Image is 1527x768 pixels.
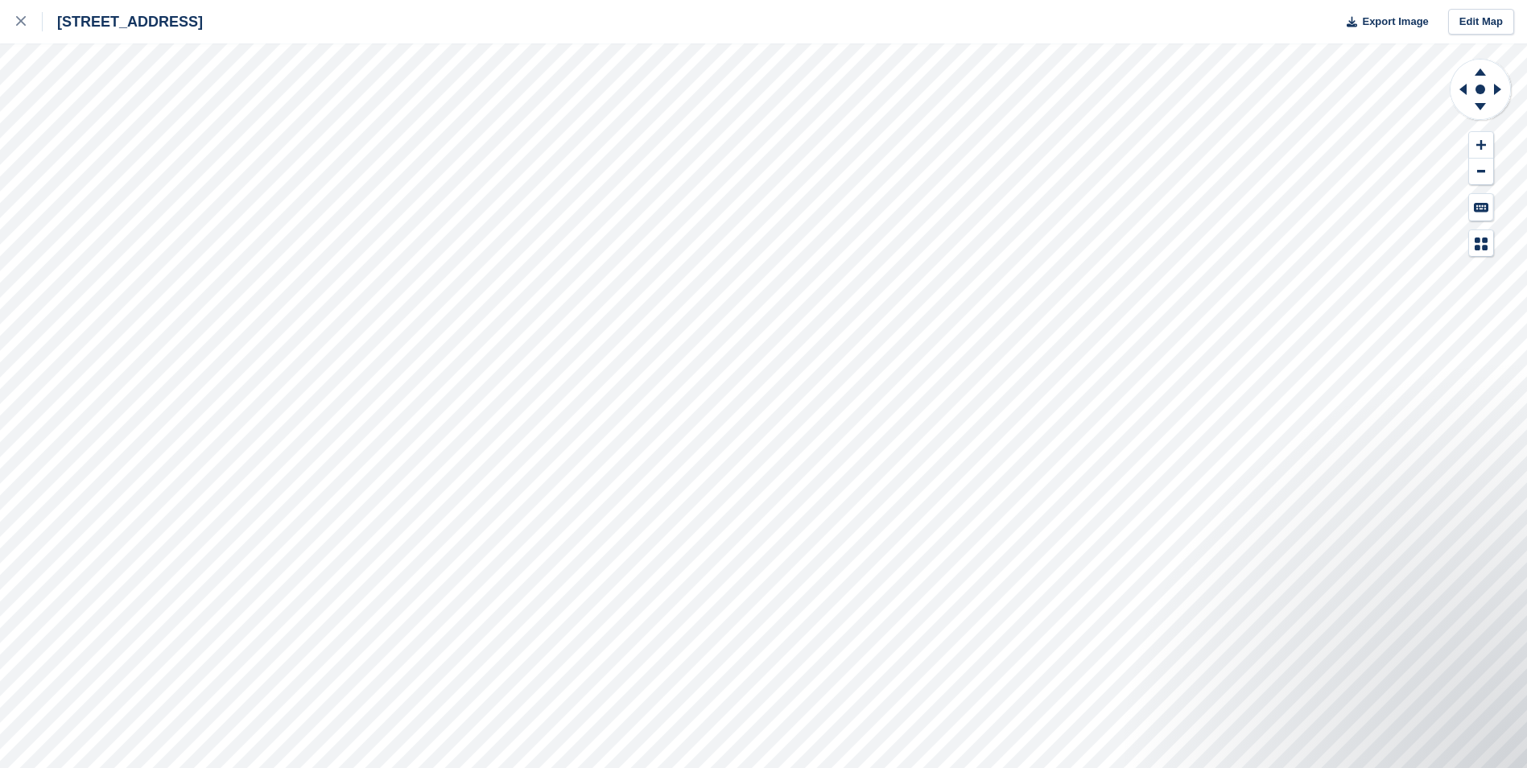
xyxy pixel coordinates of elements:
[1337,9,1429,35] button: Export Image
[1448,9,1514,35] a: Edit Map
[1469,230,1493,257] button: Map Legend
[43,12,203,31] div: [STREET_ADDRESS]
[1469,159,1493,185] button: Zoom Out
[1469,194,1493,221] button: Keyboard Shortcuts
[1362,14,1428,30] span: Export Image
[1469,132,1493,159] button: Zoom In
